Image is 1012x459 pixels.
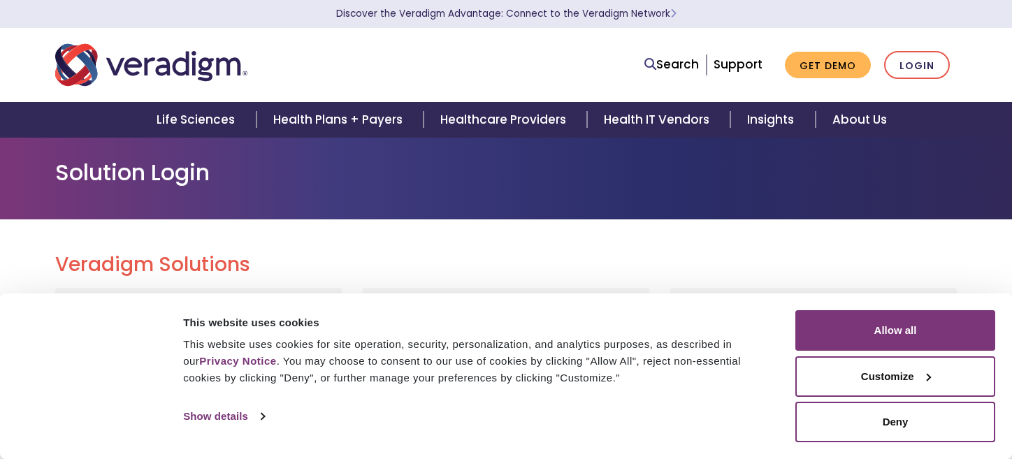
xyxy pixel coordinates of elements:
[670,7,677,20] span: Learn More
[424,102,587,138] a: Healthcare Providers
[785,52,871,79] a: Get Demo
[256,102,424,138] a: Health Plans + Payers
[55,159,957,186] h1: Solution Login
[644,55,699,74] a: Search
[795,402,995,442] button: Deny
[55,253,957,277] h2: Veradigm Solutions
[183,314,779,331] div: This website uses cookies
[730,102,815,138] a: Insights
[183,406,264,427] a: Show details
[816,102,904,138] a: About Us
[199,355,276,367] a: Privacy Notice
[714,56,762,73] a: Support
[140,102,256,138] a: Life Sciences
[183,336,779,386] div: This website uses cookies for site operation, security, personalization, and analytics purposes, ...
[884,51,950,80] a: Login
[795,356,995,397] button: Customize
[55,42,247,88] img: Veradigm logo
[336,7,677,20] a: Discover the Veradigm Advantage: Connect to the Veradigm NetworkLearn More
[587,102,730,138] a: Health IT Vendors
[795,310,995,351] button: Allow all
